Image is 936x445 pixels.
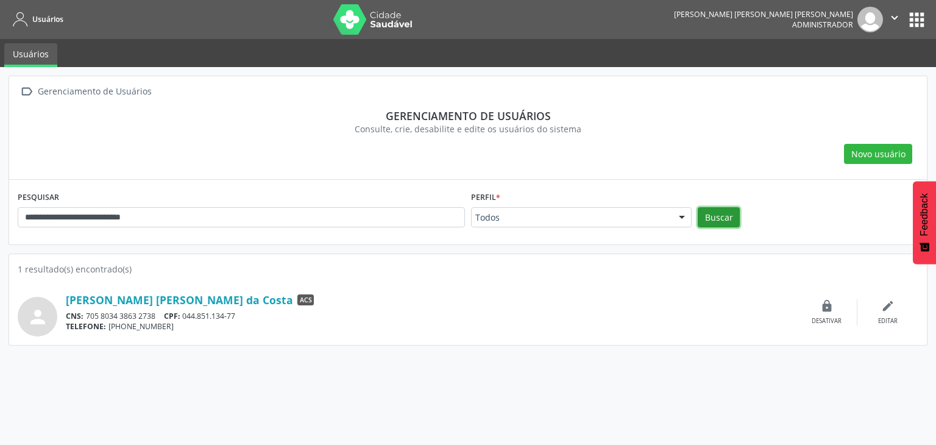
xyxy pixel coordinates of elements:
[18,188,59,207] label: PESQUISAR
[35,83,154,101] div: Gerenciamento de Usuários
[881,299,895,313] i: edit
[164,311,180,321] span: CPF:
[66,321,106,332] span: TELEFONE:
[66,311,83,321] span: CNS:
[18,83,154,101] a:  Gerenciamento de Usuários
[27,306,49,328] i: person
[66,321,796,332] div: [PHONE_NUMBER]
[32,14,63,24] span: Usuários
[26,123,910,135] div: Consulte, crie, desabilite e edite os usuários do sistema
[812,317,842,326] div: Desativar
[18,83,35,101] i: 
[4,43,57,67] a: Usuários
[851,148,906,160] span: Novo usuário
[674,9,853,20] div: [PERSON_NAME] [PERSON_NAME] [PERSON_NAME]
[844,144,912,165] button: Novo usuário
[698,207,740,228] button: Buscar
[66,311,796,321] div: 705 8034 3863 2738 044.851.134-77
[913,181,936,264] button: Feedback - Mostrar pesquisa
[883,7,906,32] button: 
[18,263,918,276] div: 1 resultado(s) encontrado(s)
[919,193,930,236] span: Feedback
[857,7,883,32] img: img
[26,109,910,123] div: Gerenciamento de usuários
[820,299,834,313] i: lock
[906,9,927,30] button: apps
[471,188,500,207] label: Perfil
[9,9,63,29] a: Usuários
[792,20,853,30] span: Administrador
[888,11,901,24] i: 
[475,212,667,224] span: Todos
[66,293,293,307] a: [PERSON_NAME] [PERSON_NAME] da Costa
[297,294,314,305] span: ACS
[878,317,898,326] div: Editar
